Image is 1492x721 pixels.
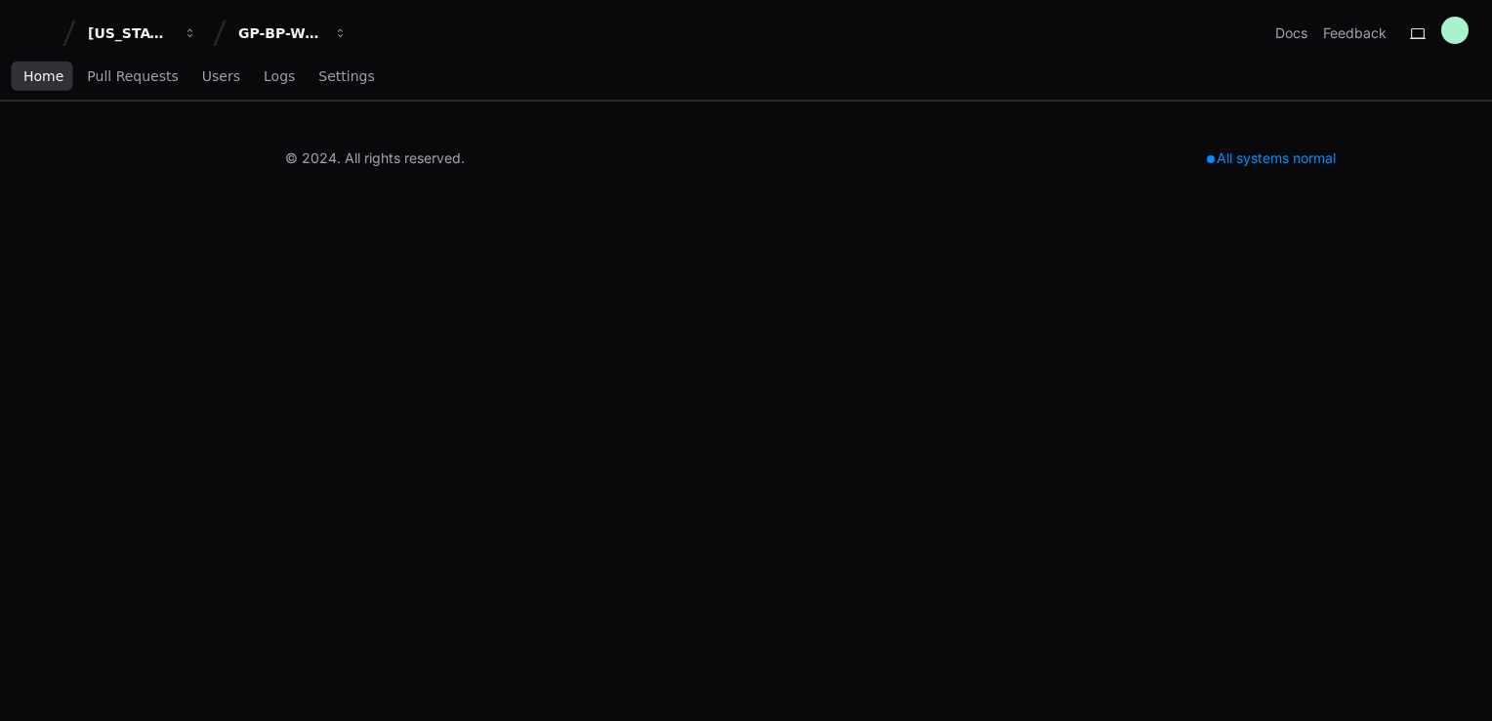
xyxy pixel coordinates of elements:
[318,70,374,82] span: Settings
[264,55,295,100] a: Logs
[1275,23,1307,43] a: Docs
[1323,23,1387,43] button: Feedback
[1195,145,1347,172] div: All systems normal
[318,55,374,100] a: Settings
[230,16,355,51] button: GP-BP-WoodProducts
[23,70,63,82] span: Home
[264,70,295,82] span: Logs
[238,23,322,43] div: GP-BP-WoodProducts
[202,55,240,100] a: Users
[88,23,172,43] div: [US_STATE] Pacific
[202,70,240,82] span: Users
[23,55,63,100] a: Home
[87,70,178,82] span: Pull Requests
[80,16,205,51] button: [US_STATE] Pacific
[87,55,178,100] a: Pull Requests
[285,148,465,168] div: © 2024. All rights reserved.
